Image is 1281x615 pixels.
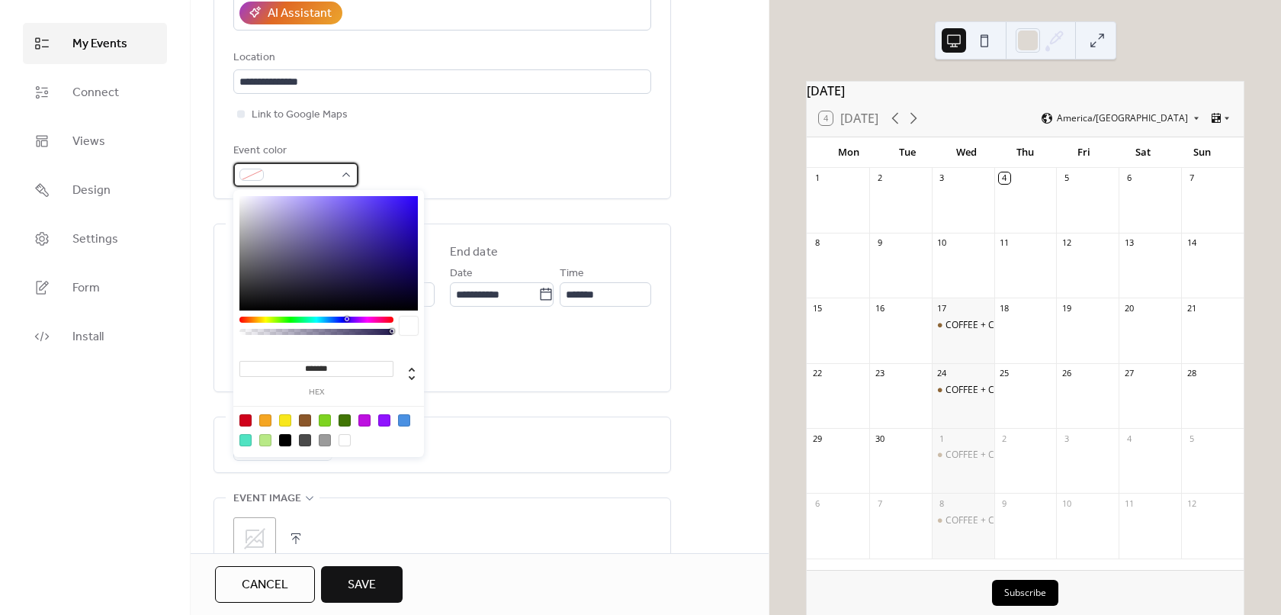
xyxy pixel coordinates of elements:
div: 12 [1186,497,1197,509]
div: 21 [1186,302,1197,314]
div: #417505 [339,414,351,427]
div: 3 [1061,433,1072,444]
div: 18 [999,302,1010,314]
div: Wed [937,137,996,168]
div: Fri [1055,137,1113,168]
div: 9 [874,237,885,249]
div: COFFEE + CRAWLERS: Fall Edition [932,319,994,332]
a: Connect [23,72,167,113]
div: End date [450,243,498,262]
button: AI Assistant [239,2,342,24]
div: AI Assistant [268,5,332,23]
div: 10 [936,237,948,249]
div: #000000 [279,434,291,446]
div: 8 [936,497,948,509]
div: COFFEE + CRAWLERS: Fall Edition [945,384,1085,397]
span: Date [450,265,473,283]
div: 25 [999,368,1010,379]
div: 26 [1061,368,1072,379]
div: 11 [1123,497,1135,509]
div: 1 [811,172,823,184]
div: 22 [811,368,823,379]
div: Mon [819,137,878,168]
div: [DATE] [807,82,1244,100]
div: 29 [811,433,823,444]
button: Save [321,566,403,603]
div: #F8E71C [279,414,291,427]
div: 1 [936,433,948,444]
div: 3 [936,172,948,184]
div: 12 [1061,237,1072,249]
a: Views [23,121,167,162]
div: #9013FE [378,414,390,427]
div: COFFEE + CRAWLERS: Fall Edition [932,384,994,397]
div: 7 [874,497,885,509]
div: Event color [233,142,355,160]
button: Cancel [215,566,315,603]
div: 27 [1123,368,1135,379]
button: Subscribe [992,580,1058,606]
div: #B8E986 [259,434,271,446]
span: Cancel [242,576,288,594]
div: Sun [1173,137,1231,168]
div: 11 [999,237,1010,249]
div: #50E3C2 [239,434,252,446]
span: Views [72,133,105,151]
span: America/[GEOGRAPHIC_DATA] [1057,114,1188,123]
div: 2 [999,433,1010,444]
div: 20 [1123,302,1135,314]
div: #D0021B [239,414,252,427]
div: 7 [1186,172,1197,184]
div: 13 [1123,237,1135,249]
label: hex [239,388,393,397]
span: Settings [72,230,118,249]
div: #BD10E0 [358,414,371,427]
span: Design [72,182,111,200]
div: #7ED321 [319,414,331,427]
div: 30 [874,433,885,444]
span: Link to Google Maps [252,106,348,124]
span: My Events [72,35,127,53]
div: COFFEE + CRAWLERS: Fall Edition [932,514,994,527]
div: COFFEE + CRAWLERS: Fall Edition [945,319,1085,332]
span: Event image [233,490,301,508]
div: 19 [1061,302,1072,314]
div: 14 [1186,237,1197,249]
div: 2 [874,172,885,184]
div: COFFEE + CRAWLERS: Fall Edition [945,449,1085,462]
div: 8 [811,237,823,249]
div: 28 [1186,368,1197,379]
div: ; [233,517,276,560]
div: 9 [999,497,1010,509]
div: #F5A623 [259,414,271,427]
div: Tue [878,137,936,168]
a: My Events [23,23,167,64]
div: 15 [811,302,823,314]
span: Time [560,265,584,283]
div: 5 [1061,172,1072,184]
div: 16 [874,302,885,314]
div: #4A90E2 [398,414,410,427]
div: 5 [1186,433,1197,444]
div: Location [233,49,648,67]
div: 23 [874,368,885,379]
div: COFFEE + CRAWLERS: Fall Edition [945,514,1085,527]
div: Thu [996,137,1055,168]
div: Sat [1113,137,1172,168]
a: Form [23,267,167,308]
span: Connect [72,84,119,102]
a: Design [23,169,167,211]
a: Settings [23,218,167,259]
div: 10 [1061,497,1072,509]
div: #8B572A [299,414,311,427]
div: 4 [1123,433,1135,444]
div: 4 [999,172,1010,184]
span: Install [72,328,104,346]
span: Form [72,279,100,298]
span: Save [348,576,376,594]
a: Install [23,316,167,357]
div: COFFEE + CRAWLERS: Fall Edition [932,449,994,462]
div: 6 [811,497,823,509]
div: 24 [936,368,948,379]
